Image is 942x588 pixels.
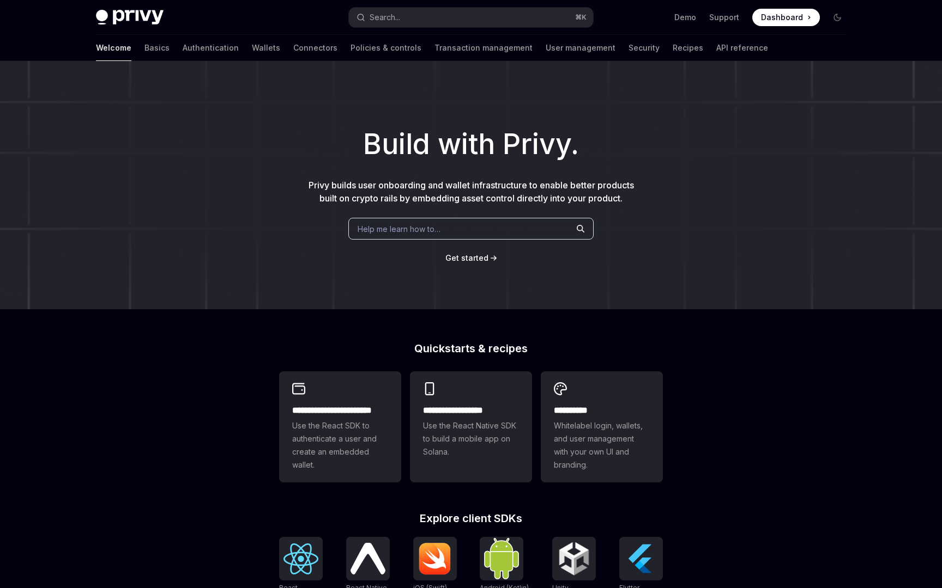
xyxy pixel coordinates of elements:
span: Privy builds user onboarding and wallet infrastructure to enable better products built on crypto ... [309,180,634,204]
span: ⌘ K [575,13,587,22]
button: Toggle dark mode [829,9,846,26]
a: Transaction management [434,35,533,61]
a: **** *****Whitelabel login, wallets, and user management with your own UI and branding. [541,371,663,482]
h1: Build with Privy. [17,123,925,166]
a: **** **** **** ***Use the React Native SDK to build a mobile app on Solana. [410,371,532,482]
span: Help me learn how to… [358,223,440,235]
span: Get started [445,253,488,262]
a: Get started [445,253,488,264]
a: API reference [716,35,768,61]
span: Whitelabel login, wallets, and user management with your own UI and branding. [554,419,650,471]
a: Dashboard [752,9,820,26]
button: Open search [349,8,593,27]
a: Demo [674,12,696,23]
a: Connectors [293,35,337,61]
img: Unity [557,541,591,576]
a: Wallets [252,35,280,61]
img: iOS (Swift) [418,542,452,575]
a: Welcome [96,35,131,61]
img: React [283,543,318,574]
h2: Explore client SDKs [279,513,663,524]
span: Use the React Native SDK to build a mobile app on Solana. [423,419,519,458]
a: Authentication [183,35,239,61]
a: Basics [144,35,170,61]
a: Recipes [673,35,703,61]
img: Android (Kotlin) [484,538,519,579]
a: Security [629,35,660,61]
img: dark logo [96,10,164,25]
a: Support [709,12,739,23]
a: Policies & controls [351,35,421,61]
h2: Quickstarts & recipes [279,343,663,354]
img: Flutter [624,541,659,576]
img: React Native [351,543,385,574]
a: User management [546,35,615,61]
span: Use the React SDK to authenticate a user and create an embedded wallet. [292,419,388,471]
span: Dashboard [761,12,803,23]
div: Search... [370,11,400,24]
